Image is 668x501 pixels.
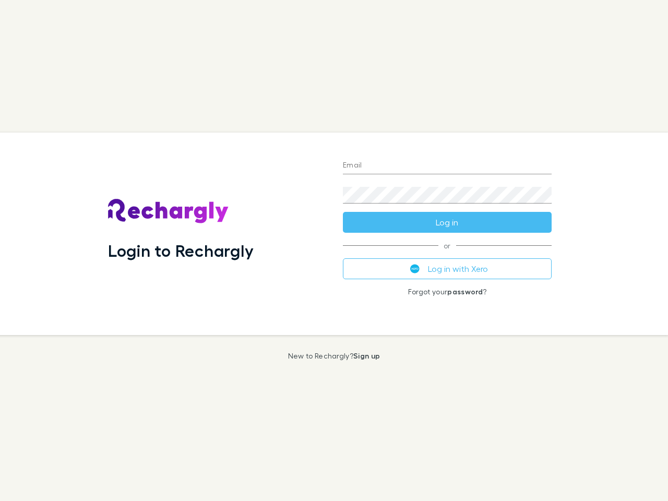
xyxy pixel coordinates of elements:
h1: Login to Rechargly [108,241,254,260]
a: Sign up [353,351,380,360]
img: Xero's logo [410,264,420,273]
img: Rechargly's Logo [108,199,229,224]
button: Log in with Xero [343,258,552,279]
a: password [447,287,483,296]
span: or [343,245,552,246]
button: Log in [343,212,552,233]
p: New to Rechargly? [288,352,380,360]
p: Forgot your ? [343,288,552,296]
